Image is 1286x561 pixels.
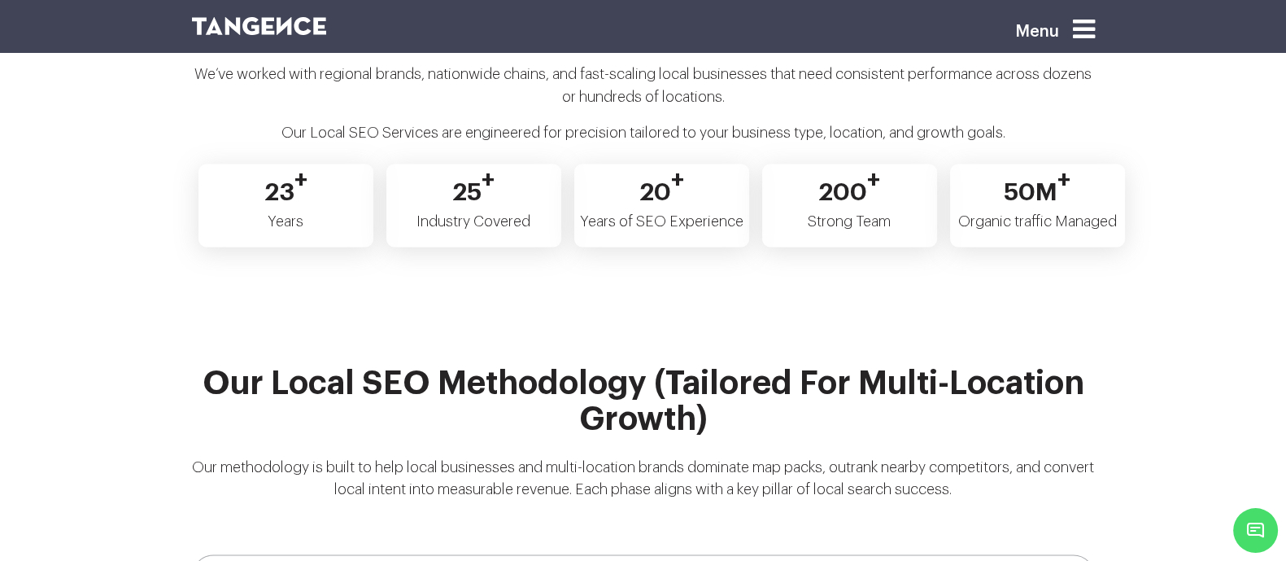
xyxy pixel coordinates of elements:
p: Years of SEO Experience [575,164,748,246]
p: We’ve worked with regional brands, nationwide chains, and fast-scaling local businesses that need... [192,63,1095,121]
p: Strong Team [763,164,936,246]
sup: + [294,168,307,192]
p: Industry Covered [387,164,560,246]
p: Organic traffic Managed [951,164,1124,246]
span: 20 [639,164,684,204]
sup: + [1057,168,1070,192]
span: 23 [264,164,307,204]
h2: Our Local SEO Methodology (Tailored for Multi-Location Growth) [192,366,1095,457]
sup: + [671,168,684,192]
sup: + [867,168,880,192]
span: 50M [1004,164,1070,204]
p: Our methodology is built to help local businesses and multi-location brands dominate map packs, o... [192,457,1095,514]
p: Our Local SEO Services are engineered for precision tailored to your business type, location, and... [192,121,1095,157]
span: 25 [452,164,495,204]
p: Years [199,164,373,246]
span: 200 [818,164,880,204]
sup: + [482,168,495,192]
img: logo SVG [192,17,327,35]
span: Chat Widget [1233,508,1278,553]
